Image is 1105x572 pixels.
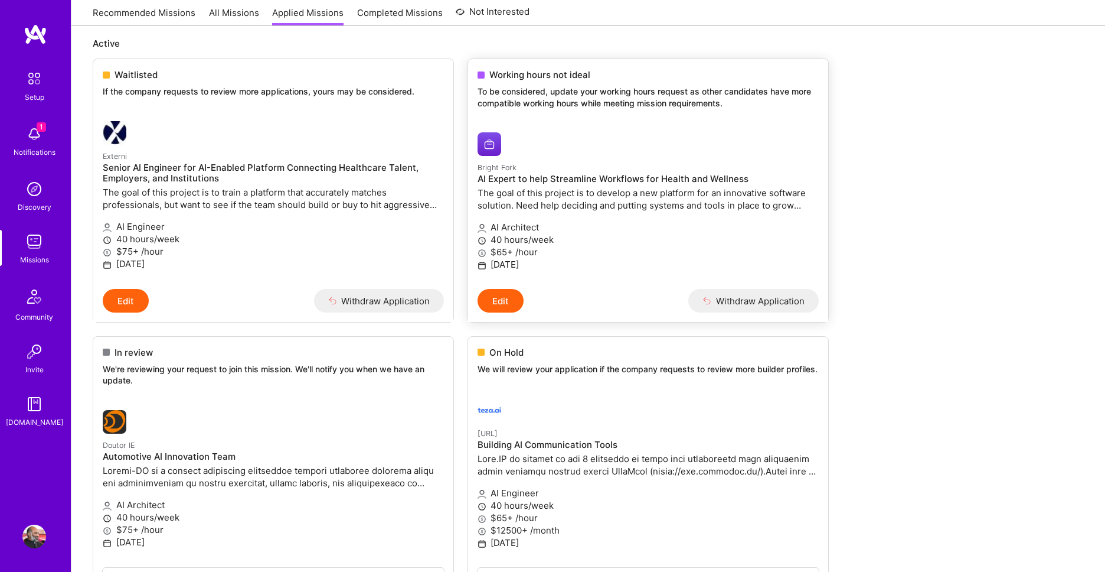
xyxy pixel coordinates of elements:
[478,261,486,270] i: icon Calendar
[103,410,126,434] img: Doutor IE company logo
[478,163,516,172] small: Bright Fork
[478,174,819,184] h4: AI Expert to help Streamline Workflows for Health and Wellness
[103,289,149,313] button: Edit
[478,502,486,511] i: icon Clock
[103,451,444,462] h4: Automotive AI Innovation Team
[25,363,44,376] div: Invite
[103,261,112,269] i: icon Calendar
[103,152,127,161] small: Externi
[22,122,46,146] img: bell
[103,162,444,184] h4: Senior AI Engineer for AI-Enabled Platform Connecting Healthcare Talent, Employers, and Institutions
[103,233,444,245] p: 40 hours/week
[688,289,819,313] button: Withdraw Application
[468,389,828,567] a: teza.ai company logo[URL]Building AI Communication ToolsLore.IP do sitamet co adi 8 elitseddo ei ...
[478,487,819,499] p: AI Engineer
[22,66,47,91] img: setup
[103,236,112,245] i: icon Clock
[103,248,112,257] i: icon MoneyGray
[103,514,112,523] i: icon Clock
[478,233,819,246] p: 40 hours/week
[115,69,158,81] span: Waitlisted
[103,464,444,489] p: Loremi-DO si a consect adipiscing elitseddoe tempori utlaboree dolorema aliqu eni adminimveniam q...
[478,289,524,313] button: Edit
[18,201,51,213] div: Discovery
[103,245,444,258] p: $75+ /hour
[103,526,112,535] i: icon MoneyGray
[103,536,444,548] p: [DATE]
[22,230,46,253] img: teamwork
[478,236,486,245] i: icon Clock
[478,527,486,536] i: icon MoneyGray
[22,392,46,416] img: guide book
[478,524,819,537] p: $12500+ /month
[15,311,53,323] div: Community
[103,539,112,548] i: icon Calendar
[103,258,444,270] p: [DATE]
[478,429,498,438] small: [URL]
[6,416,63,428] div: [DOMAIN_NAME]
[24,24,47,45] img: logo
[478,515,486,524] i: icon MoneyGray
[93,112,453,290] a: Externi company logoExterniSenior AI Engineer for AI-Enabled Platform Connecting Healthcare Talen...
[115,346,153,359] span: In review
[456,5,529,26] a: Not Interested
[478,246,819,258] p: $65+ /hour
[478,440,819,450] h4: Building AI Communication Tools
[478,224,486,233] i: icon Applicant
[314,289,444,313] button: Withdraw Application
[19,525,49,548] a: User Avatar
[25,91,44,103] div: Setup
[93,401,453,567] a: Doutor IE company logoDoutor IEAutomotive AI Innovation TeamLoremi-DO si a consect adipiscing eli...
[103,441,135,450] small: Doutor IE
[103,121,126,145] img: Externi company logo
[37,122,46,132] span: 1
[478,499,819,512] p: 40 hours/week
[478,512,819,524] p: $65+ /hour
[93,6,195,26] a: Recommended Missions
[478,537,819,549] p: [DATE]
[103,502,112,511] i: icon Applicant
[22,177,46,201] img: discovery
[357,6,443,26] a: Completed Missions
[22,525,46,548] img: User Avatar
[478,363,819,375] p: We will review your application if the company requests to review more builder profiles.
[103,363,444,386] p: We're reviewing your request to join this mission. We'll notify you when we have an update.
[20,253,49,266] div: Missions
[489,346,524,359] span: On Hold
[478,221,819,233] p: AI Architect
[14,146,55,158] div: Notifications
[103,223,112,232] i: icon Applicant
[478,490,486,499] i: icon Applicant
[489,69,590,81] span: Working hours not ideal
[478,132,501,156] img: Bright Fork company logo
[22,340,46,363] img: Invite
[103,499,444,511] p: AI Architect
[20,282,48,311] img: Community
[103,511,444,524] p: 40 hours/week
[93,37,1084,50] p: Active
[103,186,444,211] p: The goal of this project is to train a platform that accurately matches professionals, but want t...
[478,249,486,258] i: icon MoneyGray
[103,220,444,233] p: AI Engineer
[478,539,486,548] i: icon Calendar
[478,258,819,271] p: [DATE]
[478,453,819,477] p: Lore.IP do sitamet co adi 8 elitseddo ei tempo inci utlaboreetd magn aliquaenim admin veniamqu no...
[478,187,819,212] p: The goal of this project is to develop a new platform for an innovative software solution. Need h...
[468,123,828,289] a: Bright Fork company logoBright ForkAI Expert to help Streamline Workflows for Health and Wellness...
[209,6,259,26] a: All Missions
[103,86,444,97] p: If the company requests to review more applications, yours may be considered.
[272,6,344,26] a: Applied Missions
[478,86,819,109] p: To be considered, update your working hours request as other candidates have more compatible work...
[478,398,501,422] img: teza.ai company logo
[103,524,444,536] p: $75+ /hour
